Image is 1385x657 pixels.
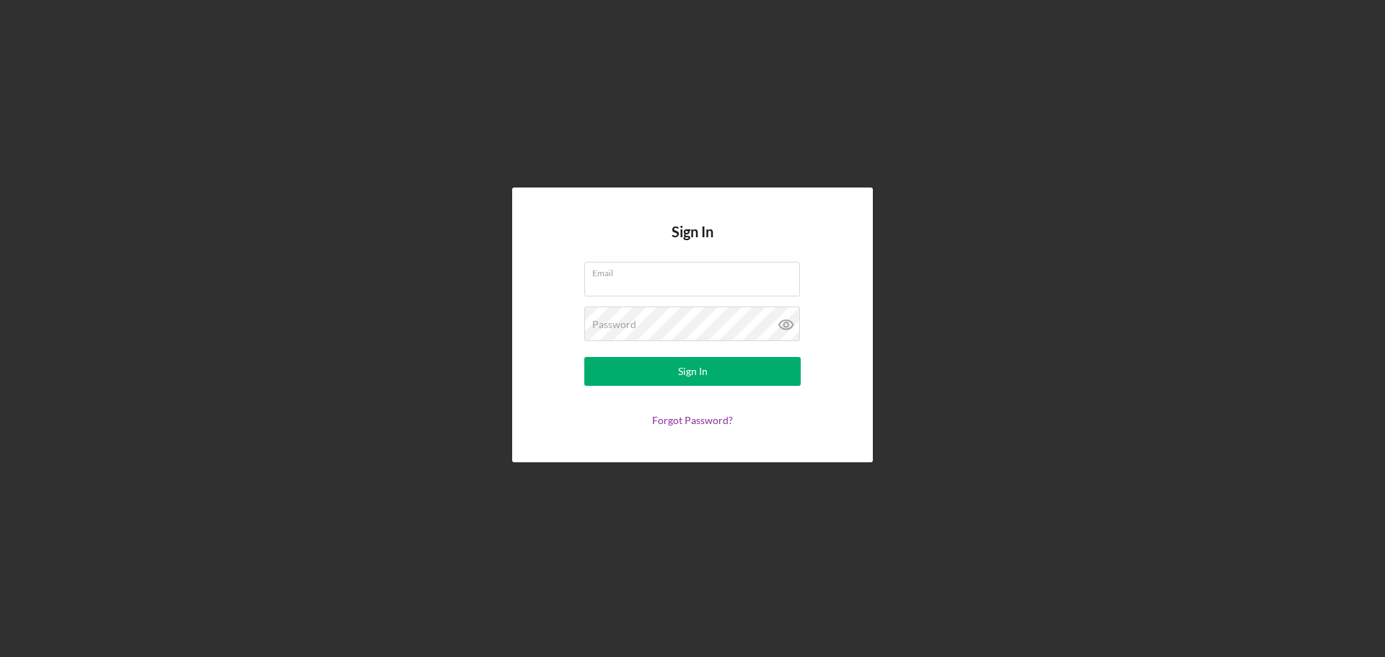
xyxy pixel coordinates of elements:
[592,319,636,330] label: Password
[672,224,713,262] h4: Sign In
[678,357,708,386] div: Sign In
[592,263,800,278] label: Email
[584,357,801,386] button: Sign In
[652,414,733,426] a: Forgot Password?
